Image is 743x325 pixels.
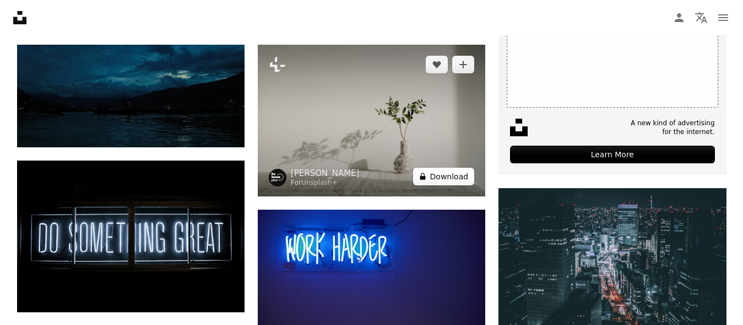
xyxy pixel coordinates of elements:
[712,7,734,29] button: Menu
[291,179,360,188] div: For
[426,56,448,73] button: Like
[510,146,714,163] div: Learn More
[258,45,485,196] img: a vase with a plant in it on a table
[17,45,245,147] img: a body of water with mountains in the background
[301,179,338,187] a: Unsplash+
[13,11,26,24] a: Home — Unsplash
[258,268,485,278] a: blue Work Harder neon signage
[413,168,475,185] button: Download
[668,7,690,29] a: Log in / Sign up
[17,231,245,241] a: Do Something Great neon sign
[452,56,474,73] button: Add to Collection
[690,7,712,29] button: Language
[269,169,286,187] img: Go to Karolina Grabowska's profile
[17,161,245,312] img: Do Something Great neon sign
[258,115,485,125] a: a vase with a plant in it on a table
[291,168,360,179] a: [PERSON_NAME]
[631,119,715,137] span: A new kind of advertising for the internet.
[498,259,726,269] a: aerial photography of city skyline during night time
[510,119,528,136] img: file-1631678316303-ed18b8b5cb9cimage
[17,90,245,100] a: a body of water with mountains in the background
